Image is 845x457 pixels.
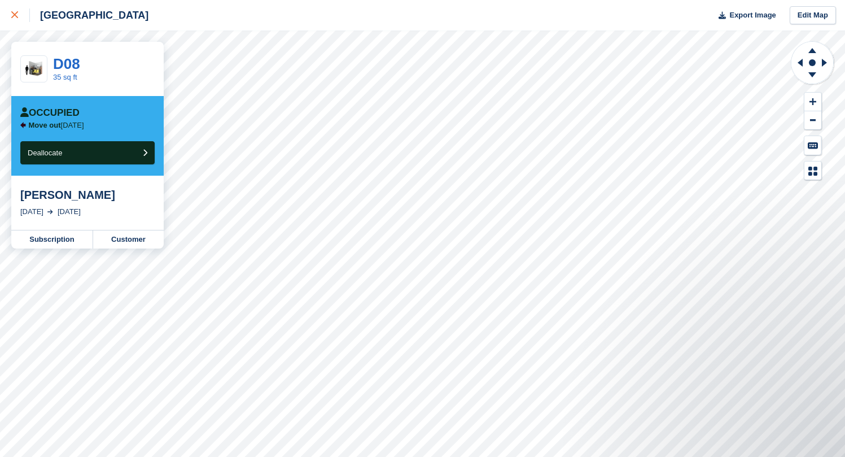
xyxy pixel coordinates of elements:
span: Move out [29,121,61,129]
span: Deallocate [28,149,62,157]
button: Export Image [712,6,776,25]
a: D08 [53,55,80,72]
img: 35-sqft-unit.jpg [21,59,47,79]
div: [DATE] [58,206,81,217]
img: arrow-right-light-icn-cde0832a797a2874e46488d9cf13f60e5c3a73dbe684e267c42b8395dfbc2abf.svg [47,210,53,214]
a: Edit Map [790,6,836,25]
p: [DATE] [29,121,84,130]
button: Map Legend [804,162,821,180]
button: Zoom Out [804,111,821,130]
div: [PERSON_NAME] [20,188,155,202]
div: Occupied [20,107,80,119]
div: [DATE] [20,206,43,217]
img: arrow-left-icn-90495f2de72eb5bd0bd1c3c35deca35cc13f817d75bef06ecd7c0b315636ce7e.svg [20,122,26,128]
button: Deallocate [20,141,155,164]
a: 35 sq ft [53,73,77,81]
span: Export Image [729,10,776,21]
a: Subscription [11,230,93,249]
div: [GEOGRAPHIC_DATA] [30,8,148,22]
button: Keyboard Shortcuts [804,136,821,155]
button: Zoom In [804,93,821,111]
a: Customer [93,230,164,249]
